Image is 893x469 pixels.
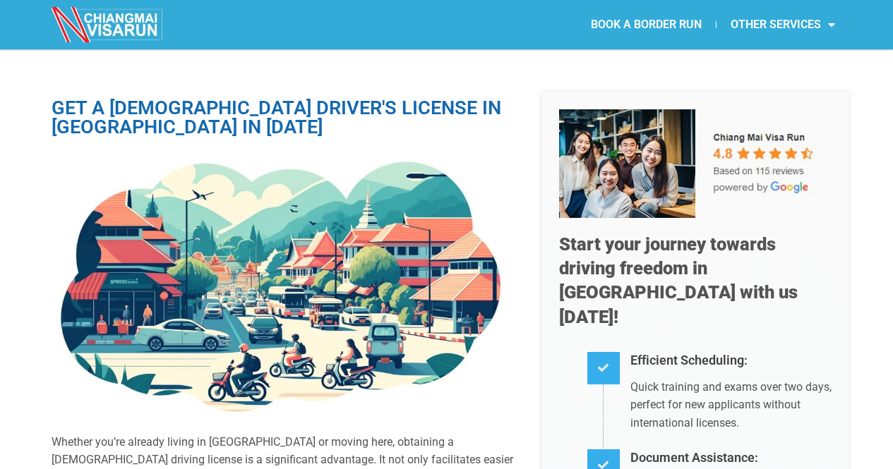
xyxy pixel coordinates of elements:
[559,109,832,218] img: Our 5-star team
[630,448,832,468] h4: Document Assistance:
[447,8,849,41] nav: Menu
[630,351,832,371] h4: Efficient Scheduling:
[559,233,798,327] span: Start your journey towards driving freedom in [GEOGRAPHIC_DATA] with us [DATE]!
[577,8,716,41] a: BOOK A BORDER RUN
[52,99,520,137] h1: GET A [DEMOGRAPHIC_DATA] DRIVER'S LICENSE IN [GEOGRAPHIC_DATA] IN [DATE]
[630,378,832,432] p: Quick training and exams over two days, perfect for new applicants without international licenses.
[717,8,849,41] a: OTHER SERVICES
